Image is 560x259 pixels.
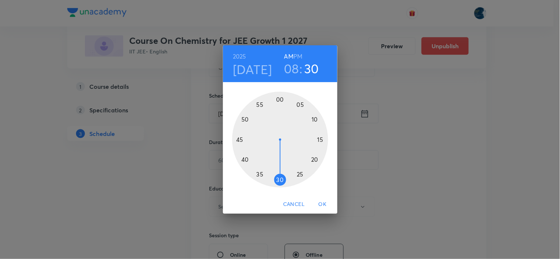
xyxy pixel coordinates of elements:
[300,61,303,76] h3: :
[233,62,272,77] button: [DATE]
[233,51,246,62] button: 2025
[283,200,305,209] span: Cancel
[280,197,308,211] button: Cancel
[293,51,302,62] button: PM
[314,200,331,209] span: OK
[284,61,299,76] button: 08
[284,51,293,62] button: AM
[304,61,319,76] button: 30
[311,197,334,211] button: OK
